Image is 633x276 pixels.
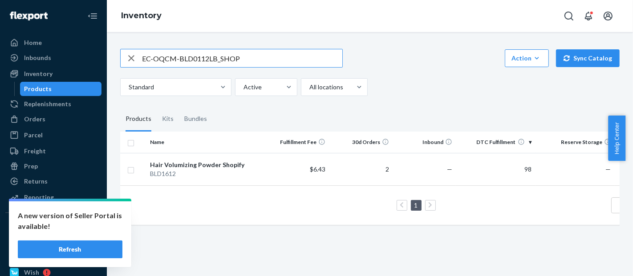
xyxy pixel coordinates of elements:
[5,190,101,204] a: Reporting
[24,53,51,62] div: Inbounds
[20,82,102,96] a: Products
[162,107,174,132] div: Kits
[606,165,611,173] span: —
[447,165,452,173] span: —
[84,7,101,25] button: Close Navigation
[150,160,262,169] div: Hair Volumizing Powder Shopify
[24,38,42,47] div: Home
[329,132,393,153] th: 30d Orders
[24,84,52,93] div: Products
[599,7,617,25] button: Open account menu
[128,83,129,92] input: Standard
[511,54,542,63] div: Action
[5,51,101,65] a: Inbounds
[5,220,101,234] button: Integrations
[556,49,620,67] button: Sync Catalog
[18,210,122,232] p: A new version of Seller Portal is available!
[184,107,207,132] div: Bundles
[24,162,38,171] div: Prep
[5,159,101,173] a: Prep
[393,132,456,153] th: Inbound
[24,100,71,108] div: Replenishments
[5,112,101,126] a: Orders
[560,7,578,25] button: Open Search Box
[308,83,309,92] input: All locations
[505,49,549,67] button: Action
[5,36,101,50] a: Home
[18,6,50,14] span: Support
[536,132,615,153] th: Reserve Storage
[5,97,101,111] a: Replenishments
[5,67,101,81] a: Inventory
[5,174,101,188] a: Returns
[18,240,122,258] button: Refresh
[146,132,265,153] th: Name
[150,169,262,178] div: BLD1612
[5,235,101,249] a: boldify-gma
[456,153,535,185] td: 98
[10,12,48,20] img: Flexport logo
[24,69,53,78] div: Inventory
[266,132,329,153] th: Fulfillment Fee
[24,115,45,124] div: Orders
[24,193,54,202] div: Reporting
[580,7,597,25] button: Open notifications
[329,153,393,185] td: 2
[24,147,46,156] div: Freight
[5,250,101,264] a: brand-hiive
[142,49,342,67] input: Search inventory by name or sku
[24,177,48,186] div: Returns
[5,144,101,158] a: Freight
[608,116,625,161] button: Help Center
[114,3,169,29] ol: breadcrumbs
[121,11,162,20] a: Inventory
[24,131,43,140] div: Parcel
[126,107,151,132] div: Products
[456,132,535,153] th: DTC Fulfillment
[310,165,325,173] span: $6.43
[413,201,420,209] a: Page 1 is your current page
[5,128,101,142] a: Parcel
